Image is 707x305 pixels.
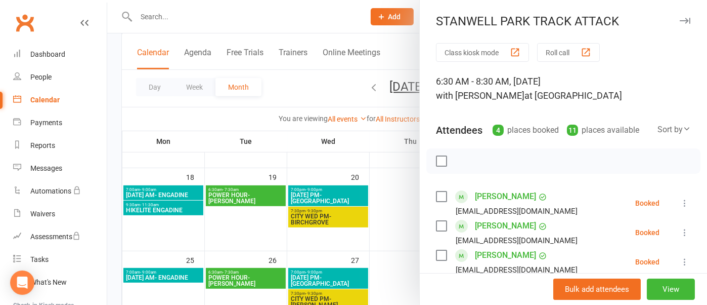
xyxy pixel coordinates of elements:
[30,187,71,195] div: Automations
[456,205,578,218] div: [EMAIL_ADDRESS][DOMAIN_NAME]
[13,225,107,248] a: Assessments
[13,111,107,134] a: Payments
[13,134,107,157] a: Reports
[635,200,659,207] div: Booked
[436,43,529,62] button: Class kiosk mode
[13,248,107,271] a: Tasks
[30,141,55,149] div: Reports
[30,278,67,286] div: What's New
[524,90,622,101] span: at [GEOGRAPHIC_DATA]
[475,218,536,234] a: [PERSON_NAME]
[30,50,65,58] div: Dashboard
[456,234,578,247] div: [EMAIL_ADDRESS][DOMAIN_NAME]
[420,14,707,28] div: STANWELL PARK TRACK ATTACK
[436,74,691,103] div: 6:30 AM - 8:30 AM, [DATE]
[635,258,659,265] div: Booked
[13,43,107,66] a: Dashboard
[436,90,524,101] span: with [PERSON_NAME]
[13,180,107,203] a: Automations
[30,210,55,218] div: Waivers
[13,89,107,111] a: Calendar
[553,279,641,300] button: Bulk add attendees
[436,123,482,137] div: Attendees
[475,188,536,205] a: [PERSON_NAME]
[567,123,639,137] div: places available
[537,43,600,62] button: Roll call
[30,73,52,81] div: People
[635,229,659,236] div: Booked
[493,125,504,136] div: 4
[30,119,62,127] div: Payments
[13,157,107,180] a: Messages
[456,263,578,277] div: [EMAIL_ADDRESS][DOMAIN_NAME]
[12,10,37,35] a: Clubworx
[30,164,62,172] div: Messages
[13,203,107,225] a: Waivers
[30,233,80,241] div: Assessments
[657,123,691,136] div: Sort by
[475,247,536,263] a: [PERSON_NAME]
[13,66,107,89] a: People
[647,279,695,300] button: View
[30,255,49,263] div: Tasks
[567,125,578,136] div: 11
[13,271,107,294] a: What's New
[30,96,60,104] div: Calendar
[493,123,559,137] div: places booked
[10,271,34,295] div: Open Intercom Messenger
